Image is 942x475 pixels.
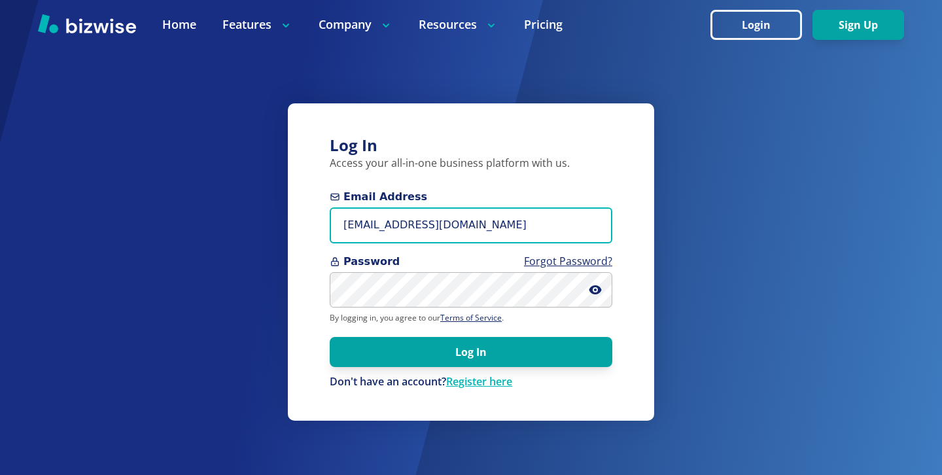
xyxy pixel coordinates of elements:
[319,16,392,33] p: Company
[524,16,563,33] a: Pricing
[710,10,802,40] button: Login
[330,375,612,389] div: Don't have an account?Register here
[330,135,612,156] h3: Log In
[330,189,612,205] span: Email Address
[330,313,612,323] p: By logging in, you agree to our .
[710,19,812,31] a: Login
[330,375,612,389] p: Don't have an account?
[524,254,612,268] a: Forgot Password?
[330,156,612,171] p: Access your all-in-one business platform with us.
[330,207,612,243] input: you@example.com
[162,16,196,33] a: Home
[419,16,498,33] p: Resources
[440,312,502,323] a: Terms of Service
[38,14,136,33] img: Bizwise Logo
[222,16,292,33] p: Features
[812,10,904,40] button: Sign Up
[446,374,512,389] a: Register here
[812,19,904,31] a: Sign Up
[330,337,612,367] button: Log In
[330,254,612,270] span: Password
